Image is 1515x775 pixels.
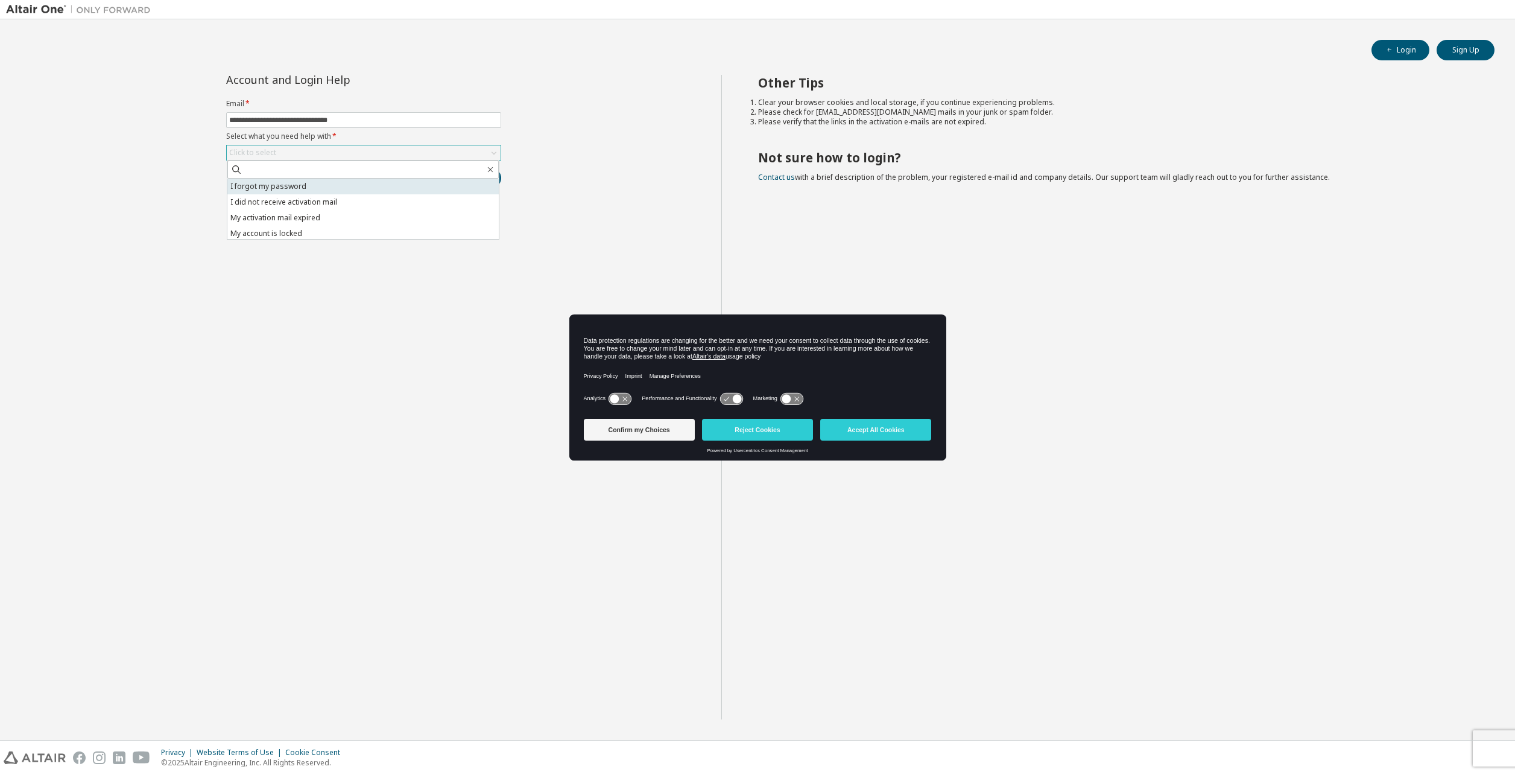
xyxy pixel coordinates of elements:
li: I forgot my password [227,179,499,194]
a: Contact us [758,172,795,182]
button: Login [1371,40,1429,60]
span: with a brief description of the problem, your registered e-mail id and company details. Our suppo... [758,172,1330,182]
img: instagram.svg [93,751,106,764]
div: Account and Login Help [226,75,446,85]
img: altair_logo.svg [4,751,66,764]
label: Email [226,99,501,109]
li: Please check for [EMAIL_ADDRESS][DOMAIN_NAME] mails in your junk or spam folder. [758,107,1473,117]
li: Clear your browser cookies and local storage, if you continue experiencing problems. [758,98,1473,107]
img: linkedin.svg [113,751,125,764]
div: Cookie Consent [285,748,347,757]
h2: Not sure how to login? [758,150,1473,165]
h2: Other Tips [758,75,1473,91]
div: Click to select [227,145,501,160]
div: Privacy [161,748,197,757]
img: youtube.svg [133,751,150,764]
img: Altair One [6,4,157,16]
div: Click to select [229,148,276,158]
label: Select what you need help with [226,132,501,141]
button: Sign Up [1437,40,1494,60]
li: Please verify that the links in the activation e-mails are not expired. [758,117,1473,127]
img: facebook.svg [73,751,86,764]
p: © 2025 Altair Engineering, Inc. All Rights Reserved. [161,757,347,768]
div: Website Terms of Use [197,748,285,757]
